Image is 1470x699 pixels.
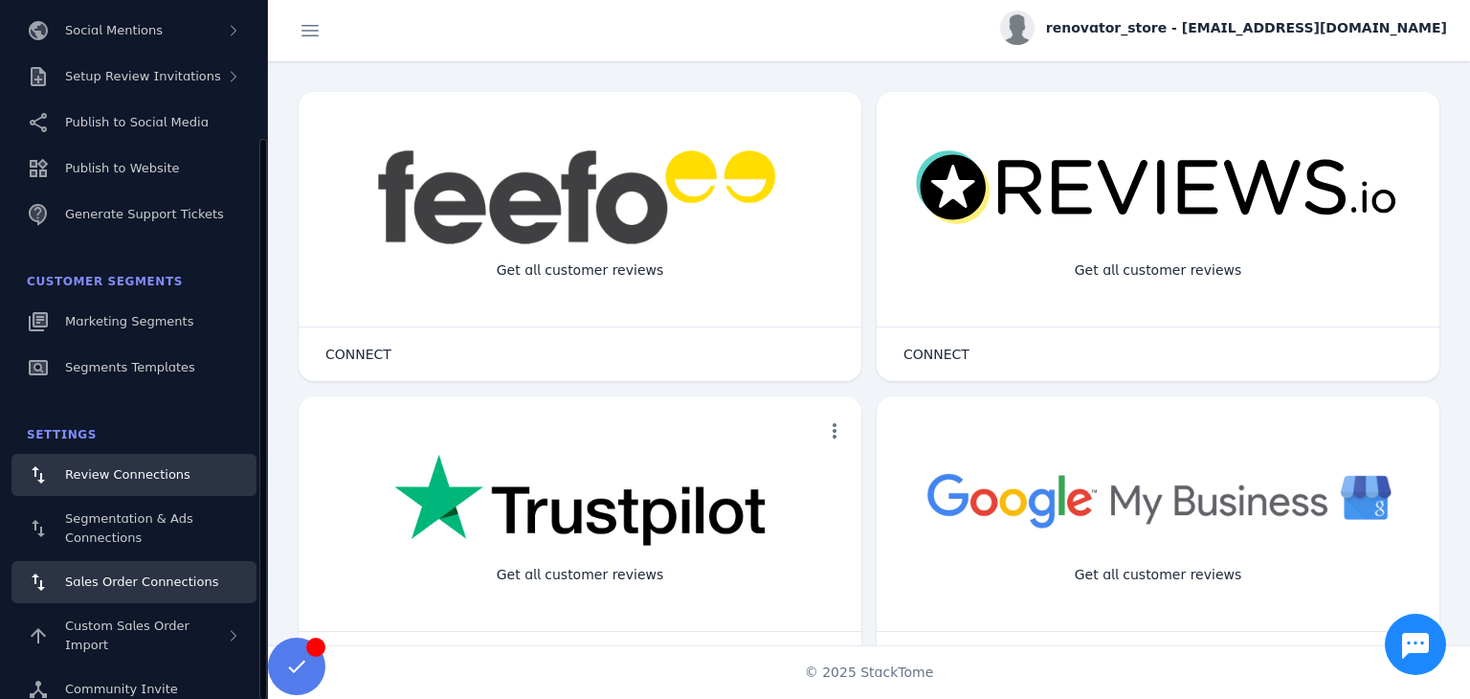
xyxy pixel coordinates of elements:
[815,412,854,450] button: more
[65,575,218,589] span: Sales Order Connections
[65,360,195,374] span: Segments Templates
[11,347,256,389] a: Segments Templates
[325,348,391,361] span: CONNECT
[805,663,934,683] span: © 2025 StackTome
[378,640,469,678] button: IMPORT
[1000,11,1035,45] img: profile.jpg
[65,23,163,37] span: Social Mentions
[65,619,189,652] span: Custom Sales Order Import
[306,640,378,678] button: TEST
[27,428,97,441] span: Settings
[11,101,256,144] a: Publish to Social Media
[11,561,256,603] a: Sales Order Connections
[11,454,256,496] a: Review Connections
[1000,11,1447,45] button: renovator_store - [EMAIL_ADDRESS][DOMAIN_NAME]
[884,640,1082,678] button: Sign in with Google
[915,149,1401,227] img: reviewsio.svg
[65,69,221,83] span: Setup Review Invitations
[65,467,190,482] span: Review Connections
[481,245,679,296] div: Get all customer reviews
[11,500,256,557] a: Segmentation & Ads Connections
[1059,550,1258,600] div: Get all customer reviews
[65,207,224,221] span: Generate Support Tickets
[11,193,256,236] a: Generate Support Tickets
[903,348,969,361] span: CONNECT
[884,335,989,373] button: CONNECT
[65,682,178,696] span: Community Invite
[915,454,1401,545] img: googlebusiness.png
[469,640,598,678] button: DISCONNECT
[65,314,193,328] span: Marketing Segments
[1059,245,1258,296] div: Get all customer reviews
[11,147,256,190] a: Publish to Website
[394,454,765,550] img: trustpilot.png
[27,275,183,288] span: Customer Segments
[481,550,679,600] div: Get all customer reviews
[306,335,411,373] button: CONNECT
[374,149,786,245] img: feefo.png
[65,511,193,545] span: Segmentation & Ads Connections
[65,161,179,175] span: Publish to Website
[1046,18,1447,38] span: renovator_store - [EMAIL_ADDRESS][DOMAIN_NAME]
[65,115,209,129] span: Publish to Social Media
[11,301,256,343] a: Marketing Segments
